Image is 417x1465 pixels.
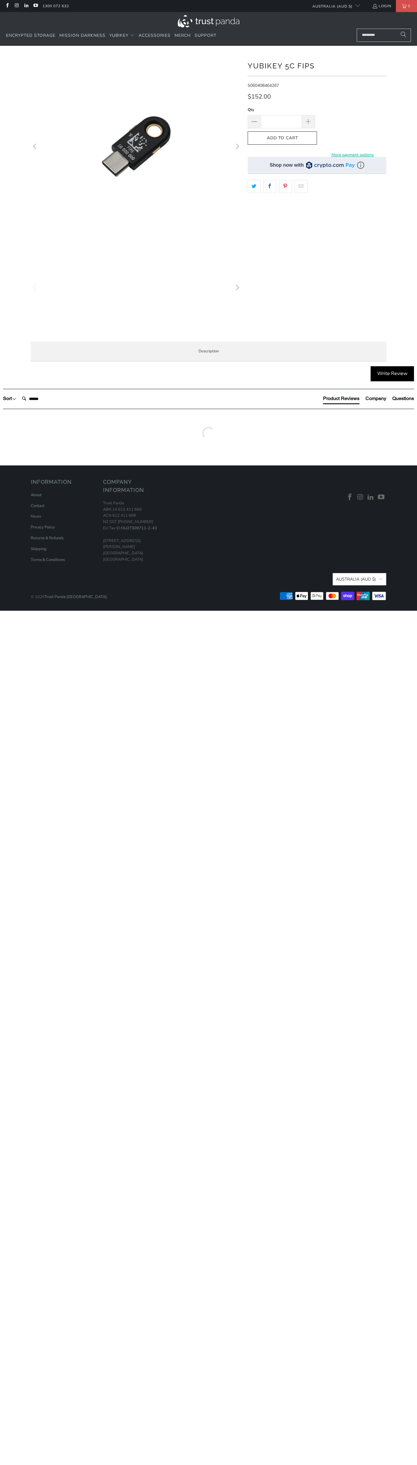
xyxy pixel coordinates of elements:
a: Trust Panda Australia on Facebook [5,4,10,8]
input: Search [20,393,68,405]
a: Trust Panda Australia on Instagram [14,4,19,8]
a: Support [195,29,216,43]
summary: YubiKey [109,29,135,43]
a: Privacy Policy [31,525,55,530]
img: YubiKey 5C FIPS - Trust Panda [121,247,163,283]
a: Returns & Refunds [31,535,64,541]
button: Add to Cart [248,131,317,145]
a: More payment options [319,152,386,158]
span: YubiKey [109,33,128,38]
a: Trust Panda Australia on Instagram [356,493,365,501]
span: Merch [174,33,191,38]
label: Description [31,342,386,362]
div: Company [365,395,386,402]
a: Trust Panda Australia on YouTube [377,493,386,501]
a: Share this on Facebook [263,180,276,193]
a: Share this on Pinterest [279,180,292,193]
a: HU27309711-2-43 [121,525,157,531]
a: Login [372,3,391,9]
button: Australia (AUD $) [333,573,386,585]
a: Terms & Conditions [31,557,65,562]
span: $152.00 [248,93,271,101]
input: Search... [357,29,411,42]
a: Trust Panda [GEOGRAPHIC_DATA] [45,594,107,600]
div: Questions [392,395,414,402]
div: Shop now with [270,162,304,169]
a: Email this to a friend [295,180,308,193]
a: Trust Panda Australia on LinkedIn [366,493,375,501]
span: Accessories [139,33,171,38]
p: Trust Panda ABN 14 612 411 668 ACN 612 411 668 NZ GST [PHONE_NUMBER] EU Tax ID: [STREET_ADDRESS][... [103,500,169,563]
img: YubiKey 5C FIPS - Trust Panda [166,247,208,279]
span: Add to Cart [254,136,311,141]
label: Search: [19,392,20,393]
img: YubiKey 5C FIPS - Trust Panda [212,247,254,313]
img: YubiKey 5C FIPS - Trust Panda [31,55,242,238]
a: News [31,514,41,519]
a: Trust Panda Australia on LinkedIn [24,4,29,8]
a: Merch [174,29,191,43]
a: Shipping [31,546,46,552]
a: Trust Panda Australia on Facebook [345,493,354,501]
span: Encrypted Storage [6,33,55,38]
a: Encrypted Storage [6,29,55,43]
a: Trust Panda Australia on YouTube [33,4,38,8]
img: YubiKey 5C FIPS - Trust Panda [31,247,73,284]
div: Write Review [371,366,414,381]
div: Reviews Tabs [323,395,414,407]
h1: YubiKey 5C FIPS [248,59,386,71]
img: Trust Panda Australia [178,15,240,27]
a: Accessories [139,29,171,43]
label: Qty [248,106,315,113]
div: Product Reviews [323,395,359,402]
a: Mission Darkness [59,29,105,43]
a: 1300 072 632 [42,3,69,9]
button: Next [232,55,242,238]
nav: Translation missing: en.navigation.header.main_nav [6,29,216,43]
a: Share this on Twitter [248,180,261,193]
a: Contact [31,503,45,509]
a: About [31,492,42,498]
button: Next [232,247,242,327]
span: 5060408464267 [248,83,279,88]
img: YubiKey 5C FIPS - Trust Panda [76,247,118,324]
span: Mission Darkness [59,33,105,38]
button: Previous [30,247,40,327]
span: Support [195,33,216,38]
div: Sort [3,395,17,402]
button: Previous [30,55,40,238]
button: Search [396,29,411,42]
p: © 2025 . [31,588,108,600]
